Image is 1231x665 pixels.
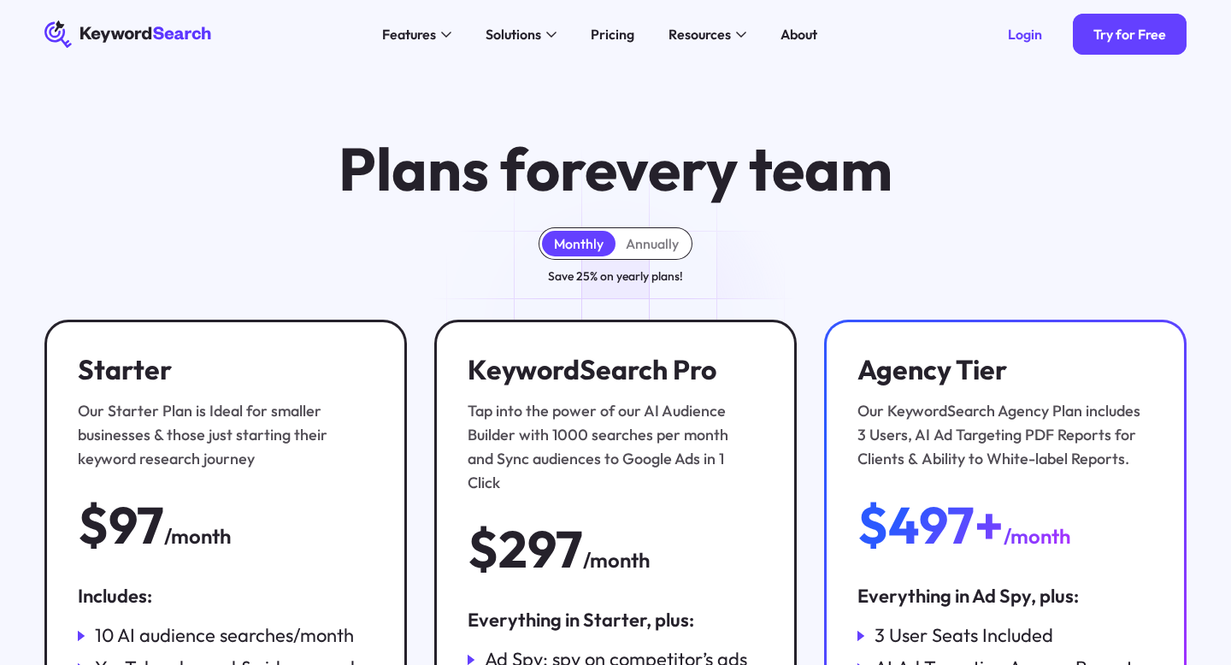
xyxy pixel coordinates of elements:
a: Try for Free [1073,14,1187,55]
h3: Agency Tier [857,353,1145,385]
div: Tap into the power of our AI Audience Builder with 1000 searches per month and Sync audiences to ... [468,399,755,495]
div: /month [583,544,650,576]
div: Monthly [554,235,604,252]
a: Pricing [580,21,645,48]
div: Features [382,24,436,44]
div: Pricing [591,24,634,44]
h3: KeywordSearch Pro [468,353,755,385]
div: Includes: [78,584,374,609]
div: Our KeywordSearch Agency Plan includes 3 Users, AI Ad Targeting PDF Reports for Clients & Ability... [857,399,1145,471]
div: Resources [669,24,731,44]
span: every team [585,131,892,206]
a: Login [987,14,1063,55]
div: Solutions [486,24,541,44]
div: $97 [78,498,164,553]
div: /month [164,521,231,552]
div: Our Starter Plan is Ideal for smaller businesses & those just starting their keyword research jou... [78,399,365,471]
div: Everything in Ad Spy, plus: [857,584,1153,609]
div: 3 User Seats Included [875,623,1053,649]
a: About [770,21,828,48]
div: $497+ [857,498,1004,553]
div: Login [1008,26,1042,43]
div: Everything in Starter, plus: [468,608,763,633]
div: About [780,24,817,44]
div: $297 [468,522,583,577]
div: Try for Free [1093,26,1166,43]
div: Save 25% on yearly plans! [548,267,683,285]
div: /month [1004,521,1070,552]
h3: Starter [78,353,365,385]
div: 10 AI audience searches/month [95,623,354,649]
div: Annually [626,235,679,252]
h1: Plans for [339,137,892,200]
